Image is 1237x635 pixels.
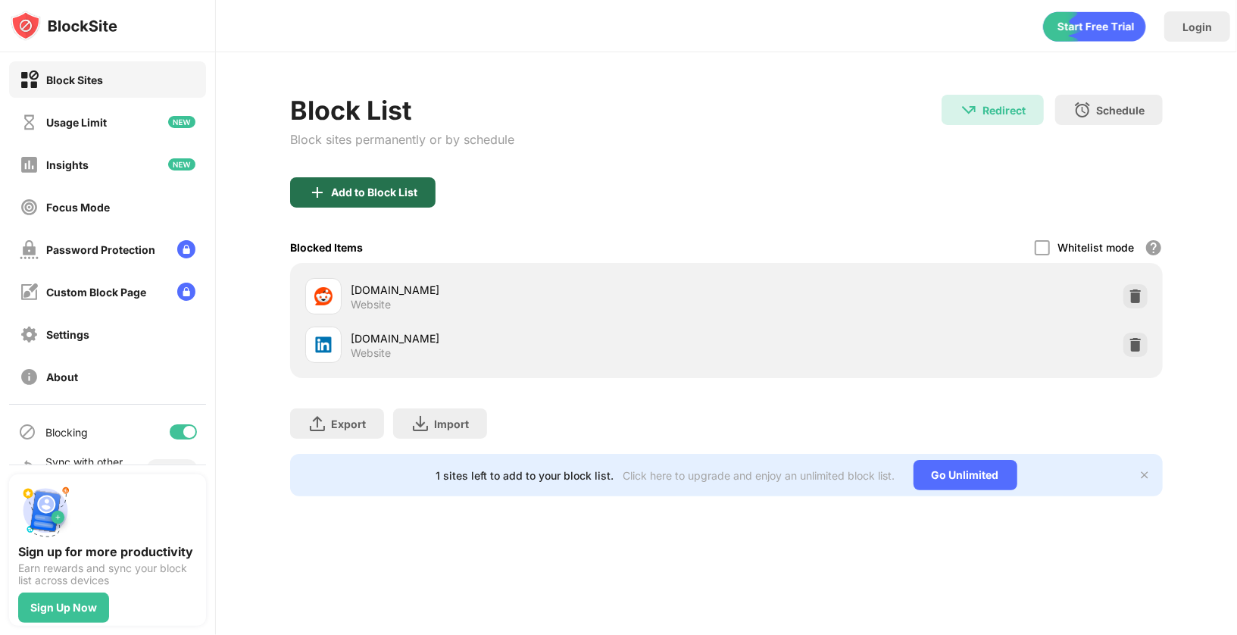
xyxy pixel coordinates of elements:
[314,287,333,305] img: favicons
[18,459,36,477] img: sync-icon.svg
[46,328,89,341] div: Settings
[46,116,107,129] div: Usage Limit
[46,158,89,171] div: Insights
[351,282,726,298] div: [DOMAIN_NAME]
[290,241,363,254] div: Blocked Items
[18,562,197,587] div: Earn rewards and sync your block list across devices
[290,95,514,126] div: Block List
[331,186,417,199] div: Add to Block List
[18,544,197,559] div: Sign up for more productivity
[20,368,39,386] img: about-off.svg
[18,423,36,441] img: blocking-icon.svg
[351,346,391,360] div: Website
[20,70,39,89] img: block-on.svg
[20,155,39,174] img: insights-off.svg
[1057,241,1134,254] div: Whitelist mode
[434,418,469,430] div: Import
[1182,20,1212,33] div: Login
[20,325,39,344] img: settings-off.svg
[177,240,195,258] img: lock-menu.svg
[177,283,195,301] img: lock-menu.svg
[11,11,117,41] img: logo-blocksite.svg
[314,336,333,354] img: favicons
[46,243,155,256] div: Password Protection
[46,201,110,214] div: Focus Mode
[20,113,39,132] img: time-usage-off.svg
[623,469,895,482] div: Click here to upgrade and enjoy an unlimited block list.
[30,602,97,614] div: Sign Up Now
[1139,469,1151,481] img: x-button.svg
[331,418,366,430] div: Export
[168,116,195,128] img: new-icon.svg
[1043,11,1146,42] div: animation
[46,371,78,383] div: About
[290,132,514,147] div: Block sites permanently or by schedule
[45,426,88,439] div: Blocking
[20,240,39,259] img: password-protection-off.svg
[351,298,391,311] div: Website
[46,74,103,86] div: Block Sites
[351,330,726,346] div: [DOMAIN_NAME]
[436,469,614,482] div: 1 sites left to add to your block list.
[46,286,146,299] div: Custom Block Page
[156,464,188,473] div: Disabled
[914,460,1017,490] div: Go Unlimited
[1096,104,1145,117] div: Schedule
[45,455,123,481] div: Sync with other devices
[168,158,195,170] img: new-icon.svg
[18,483,73,538] img: push-signup.svg
[20,283,39,302] img: customize-block-page-off.svg
[20,198,39,217] img: focus-off.svg
[982,104,1026,117] div: Redirect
